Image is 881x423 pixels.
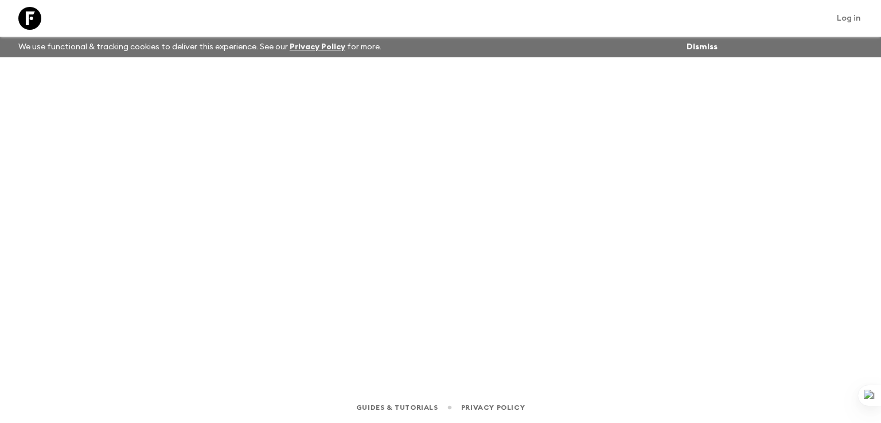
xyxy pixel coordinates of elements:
button: Dismiss [684,39,720,55]
a: Privacy Policy [461,401,525,414]
a: Log in [831,10,867,26]
p: We use functional & tracking cookies to deliver this experience. See our for more. [14,37,386,57]
a: Privacy Policy [290,43,345,51]
a: Guides & Tutorials [356,401,438,414]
